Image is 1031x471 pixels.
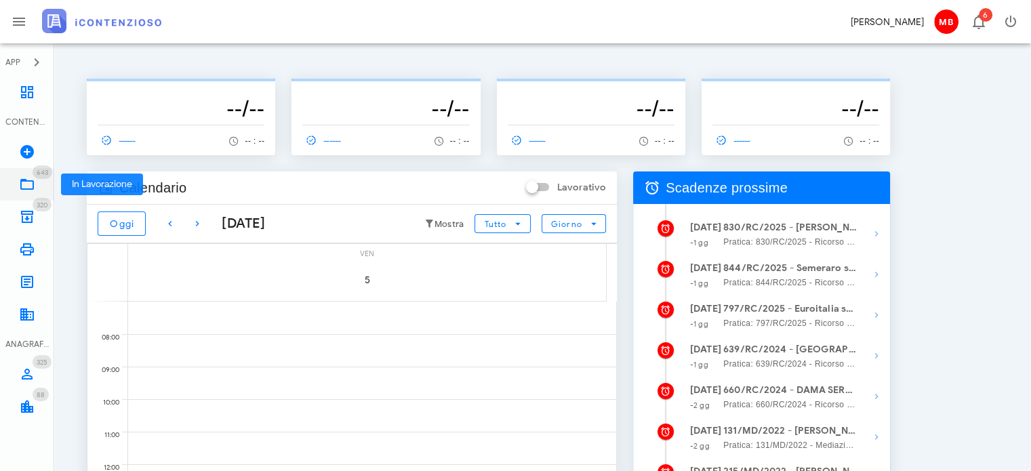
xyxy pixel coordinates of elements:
div: [DATE] [211,213,265,234]
label: Lavorativo [557,181,606,194]
button: Tutto [474,214,530,233]
span: Distintivo [33,388,49,401]
strong: 844/RC/2025 - Semeraro srl - Depositare Documenti per Udienza [723,261,857,276]
span: Oggi [109,218,134,230]
button: Mostra dettagli [863,424,890,451]
small: -1 gg [690,238,708,247]
span: 320 [37,201,47,209]
h3: --/-- [712,95,879,122]
small: -2 gg [690,401,710,410]
strong: [DATE] [690,222,721,233]
strong: 639/RC/2024 - [GEOGRAPHIC_DATA][PERSON_NAME] Presentarsi in Udienza [723,342,857,357]
small: -1 gg [690,319,708,329]
span: 643 [37,168,48,177]
strong: [DATE] [690,262,721,274]
span: Distintivo [33,198,52,211]
strong: 131/MD/2022 - [PERSON_NAME] - Impugnare la Decisione del Giudice (Favorevole) [723,424,857,438]
span: ------ [98,134,137,146]
span: 88 [37,390,45,399]
div: 10:00 [87,395,122,410]
span: Pratica: 797/RC/2025 - Ricorso contro Creset spa (Udienza) [723,316,857,330]
span: ------ [712,134,752,146]
div: [PERSON_NAME] [851,15,924,29]
span: Calendario [119,177,186,199]
p: -------------- [712,84,879,95]
strong: [DATE] [690,425,721,436]
span: -- : -- [450,136,470,146]
span: -- : -- [655,136,674,146]
small: -1 gg [690,279,708,288]
button: Distintivo [962,5,994,38]
button: Oggi [98,211,146,236]
button: Giorno [542,214,606,233]
span: 5 [348,274,386,286]
strong: 797/RC/2025 - Euroitalia srl - Invio Memorie per Udienza [723,302,857,316]
div: ven [128,244,606,261]
div: CONTENZIOSO [5,116,49,128]
span: ------ [302,134,342,146]
div: 11:00 [87,428,122,443]
a: ------ [302,131,347,150]
span: Pratica: 660/RC/2024 - Ricorso contro Agenzia delle entrate-Riscossione (Udienza) [723,398,857,411]
span: -- : -- [860,136,879,146]
div: 09:00 [87,363,122,377]
span: Scadenze prossime [666,177,788,199]
a: ------ [98,131,142,150]
button: Mostra dettagli [863,220,890,247]
span: Pratica: 131/MD/2022 - Mediazione / Reclamo contro Agenzia delle entrate-Riscossione (Udienza) [723,438,857,452]
small: -1 gg [690,360,708,369]
strong: 830/RC/2025 - [PERSON_NAME] - Depositare Documenti per Udienza [723,220,857,235]
span: Tutto [484,219,506,229]
h3: --/-- [302,95,469,122]
span: MB [934,9,958,34]
img: logo-text-2x.png [42,9,161,33]
button: Mostra dettagli [863,261,890,288]
p: -------------- [98,84,264,95]
strong: [DATE] [690,303,721,314]
strong: 660/RC/2024 - DAMA SERVICE INDUSTRY srl - Impugnare la Decisione del Giudice (Favorevole) [723,383,857,398]
button: Mostra dettagli [863,383,890,410]
small: -2 gg [690,441,710,451]
strong: [DATE] [690,344,721,355]
div: ANAGRAFICA [5,338,49,350]
h3: --/-- [508,95,674,122]
span: Distintivo [33,165,52,179]
span: Distintivo [979,8,992,22]
strong: [DATE] [690,384,721,396]
p: -------------- [508,84,674,95]
span: -- : -- [245,136,264,146]
a: ------ [508,131,552,150]
span: ------ [508,134,547,146]
span: Pratica: 830/RC/2025 - Ricorso contro Agenzia delle entrate-Riscossione (Udienza) [723,235,857,249]
span: Pratica: 844/RC/2025 - Ricorso contro Comune Carovigno (Udienza) [723,276,857,289]
p: -------------- [302,84,469,95]
span: Pratica: 639/RC/2024 - Ricorso contro Agenzia delle entrate-Riscossione (Udienza) [723,357,857,371]
button: Mostra dettagli [863,342,890,369]
h3: --/-- [98,95,264,122]
span: Distintivo [33,355,52,369]
span: 325 [37,358,47,367]
button: 5 [348,261,386,299]
a: ------ [712,131,757,150]
small: Mostra [434,219,464,230]
div: 08:00 [87,330,122,345]
button: Mostra dettagli [863,302,890,329]
span: Giorno [550,219,582,229]
button: MB [929,5,962,38]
